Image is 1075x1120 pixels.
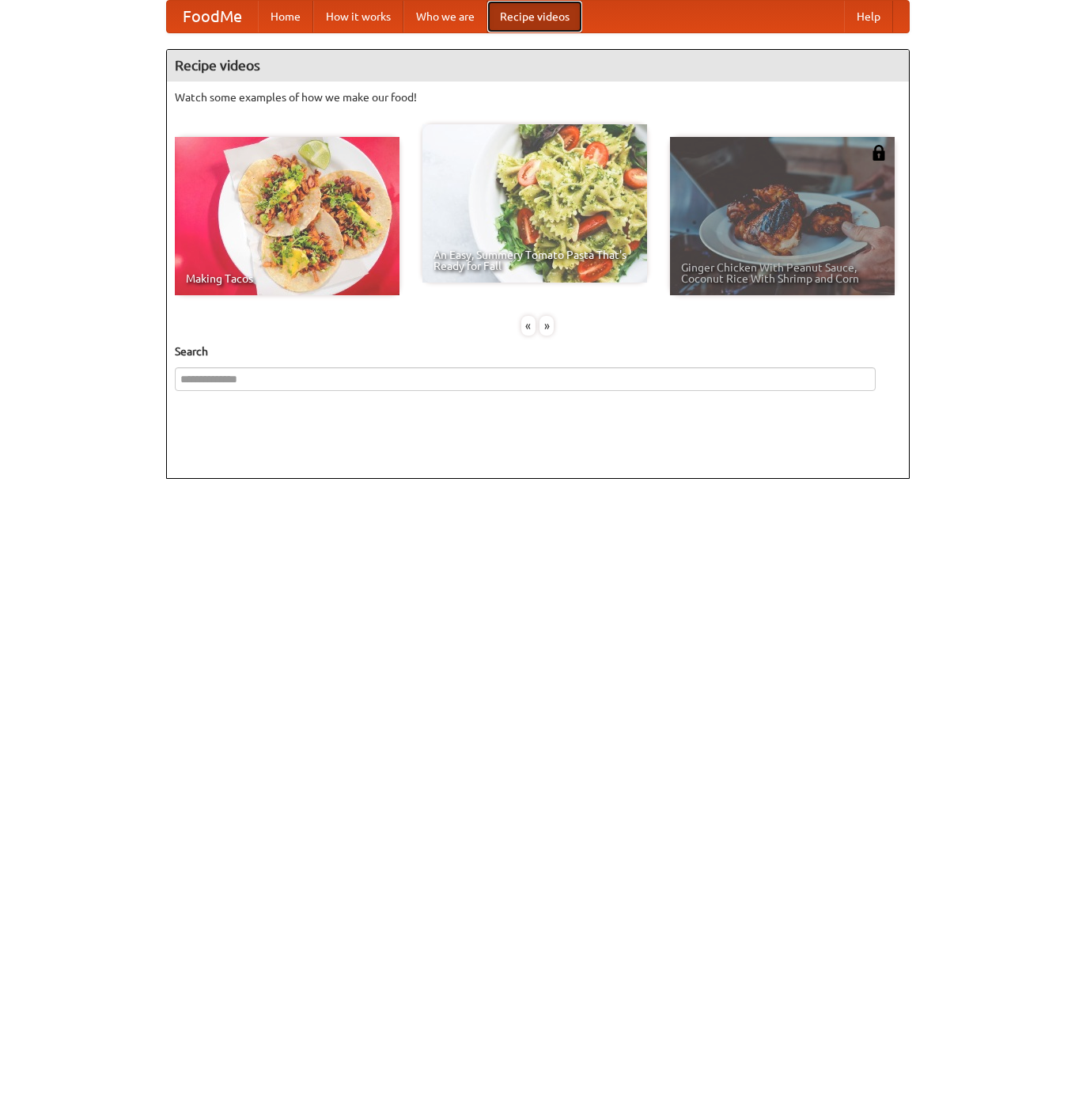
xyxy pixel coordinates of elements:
div: « [521,316,536,336]
p: Watch some examples of how we make our food! [175,89,901,105]
a: Making Tacos [175,137,399,295]
h4: Recipe videos [167,50,909,82]
h5: Search [175,344,901,359]
a: An Easy, Summery Tomato Pasta That's Ready for Fall [422,124,647,283]
a: Home [258,1,313,32]
img: 483408.png [871,145,887,161]
span: An Easy, Summery Tomato Pasta That's Ready for Fall [433,249,636,271]
a: Help [844,1,893,32]
a: How it works [313,1,403,32]
div: » [539,316,554,336]
span: Making Tacos [186,273,388,284]
a: Recipe videos [487,1,582,32]
a: FoodMe [167,1,258,32]
a: Who we are [403,1,487,32]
